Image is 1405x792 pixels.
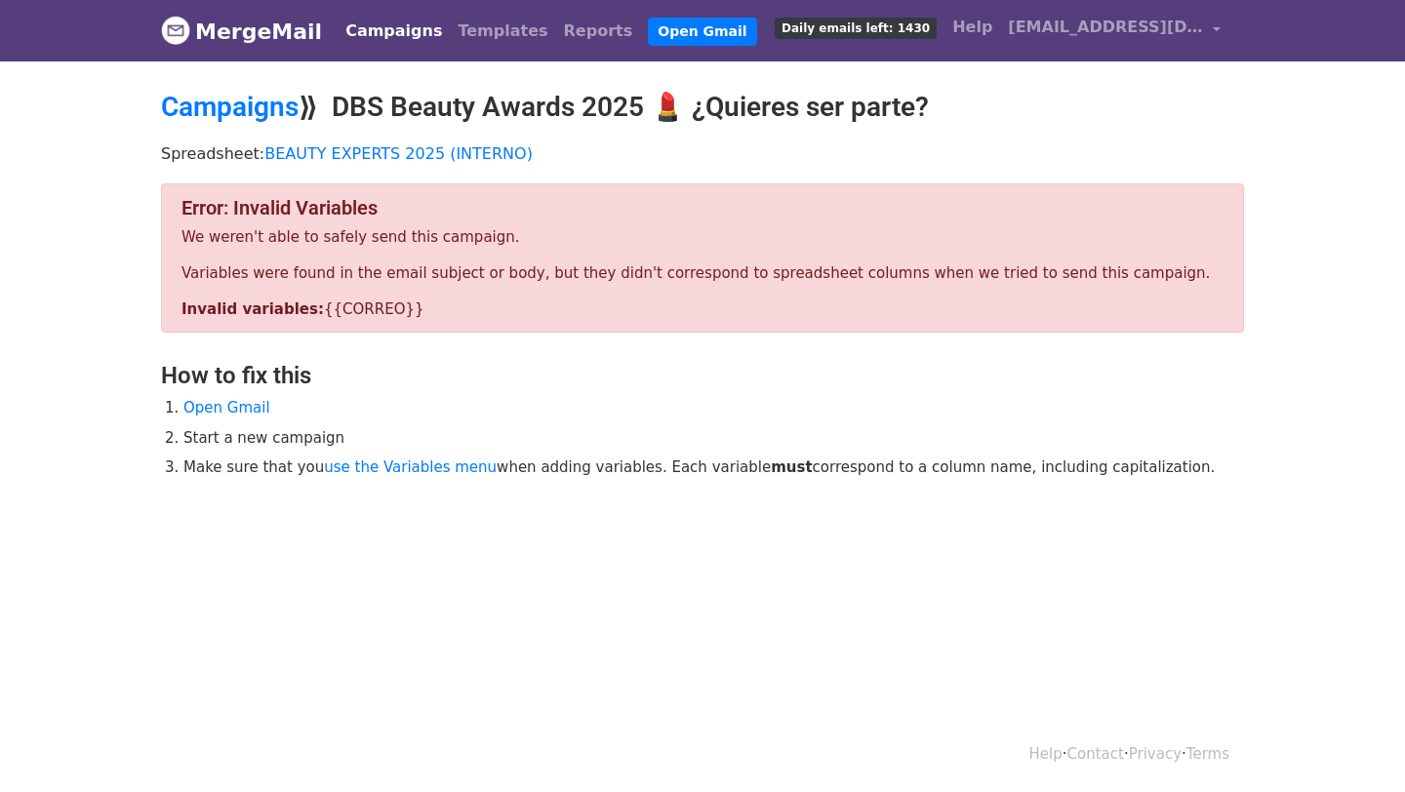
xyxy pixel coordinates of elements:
li: Start a new campaign [183,427,1244,450]
a: Terms [1186,745,1229,763]
a: BEAUTY EXPERTS 2025 (INTERNO) [264,144,533,163]
a: Privacy [1129,745,1182,763]
h3: How to fix this [161,362,1244,390]
a: Reports [556,12,641,51]
a: Campaigns [161,91,299,123]
p: Spreadsheet: [161,143,1244,164]
img: MergeMail logo [161,16,190,45]
a: Open Gmail [183,399,270,416]
a: Help [944,8,1000,47]
span: [EMAIL_ADDRESS][DOMAIN_NAME] [1008,16,1203,39]
a: Templates [450,12,555,51]
a: Daily emails left: 1430 [767,8,944,47]
a: MergeMail [161,11,322,52]
strong: must [771,458,812,476]
strong: Invalid variables: [181,300,324,318]
li: Make sure that you when adding variables. Each variable correspond to a column name, including ca... [183,456,1244,479]
h2: ⟫ DBS Beauty Awards 2025 💄 ¿Quieres ser parte? [161,91,1244,124]
a: Open Gmail [648,18,756,46]
p: Variables were found in the email subject or body, but they didn't correspond to spreadsheet colu... [181,263,1224,284]
h4: Error: Invalid Variables [181,196,1224,219]
a: Contact [1067,745,1124,763]
p: {{CORREO}} [181,299,1224,320]
a: Help [1029,745,1063,763]
a: use the Variables menu [324,458,497,476]
a: Campaigns [338,12,450,51]
span: Daily emails left: 1430 [775,18,937,39]
a: [EMAIL_ADDRESS][DOMAIN_NAME] [1000,8,1228,54]
p: We weren't able to safely send this campaign. [181,227,1224,248]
